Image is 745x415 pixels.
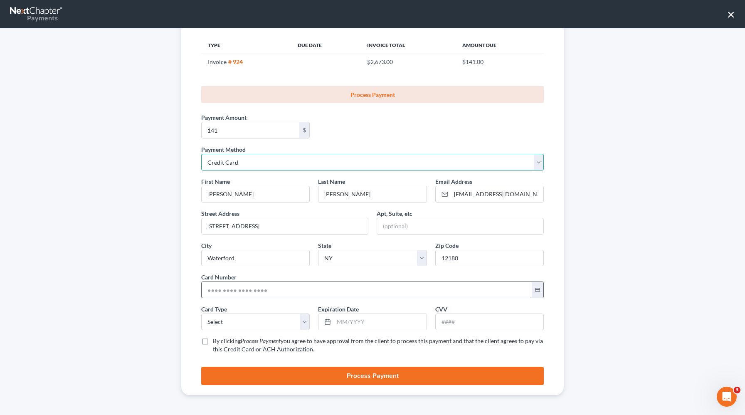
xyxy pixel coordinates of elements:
[734,387,740,393] span: 3
[201,242,212,249] span: City
[436,314,543,330] input: ####
[202,122,299,138] input: 0.00
[201,114,247,121] span: Payment Amount
[202,218,368,234] input: Enter address...
[201,146,246,153] span: Payment Method
[299,122,309,138] div: $
[535,287,540,293] i: credit_card
[10,13,58,22] div: Payments
[377,210,412,217] span: Apt, Suite, etc
[213,337,543,353] span: you agree to have approval from the client to process this payment and that the client agrees to ...
[318,242,331,249] span: State
[202,186,309,202] input: --
[717,387,737,407] iframe: Intercom live chat
[377,218,543,234] input: (optional)
[201,210,239,217] span: Street Address
[360,54,456,69] td: $2,673.00
[10,4,63,24] a: Payments
[201,37,291,54] th: Type
[241,337,281,344] i: Process Payment
[456,37,544,54] th: Amount Due
[201,367,544,385] button: Process Payment
[213,337,241,344] span: By clicking
[201,178,230,185] span: First Name
[334,314,426,330] input: MM/YYYY
[318,186,426,202] input: --
[318,178,345,185] span: Last Name
[202,250,309,266] input: Enter city...
[456,54,544,69] td: $141.00
[202,282,532,298] input: ●●●● ●●●● ●●●● ●●●●
[436,250,543,266] input: XXXXX
[435,242,459,249] span: Zip Code
[318,306,359,313] span: Expiration Date
[228,58,243,65] strong: # 924
[201,86,544,103] a: Process Payment
[435,306,447,313] span: CVV
[435,178,472,185] span: Email Address
[201,306,227,313] span: Card Type
[291,37,360,54] th: Due Date
[451,186,543,202] input: Enter email...
[208,58,227,65] span: Invoice
[201,274,237,281] span: Card Number
[727,7,735,21] button: ×
[360,37,456,54] th: Invoice Total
